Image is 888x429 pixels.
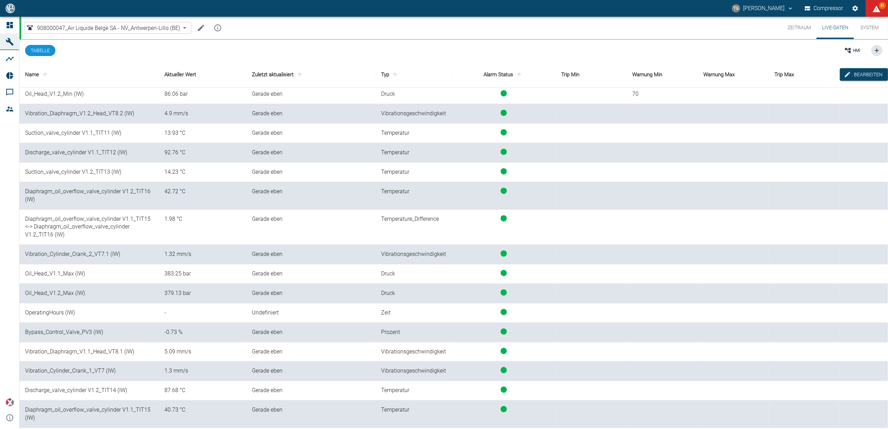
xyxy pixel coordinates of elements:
[849,2,862,15] button: Einstellungen
[37,24,180,32] span: 908000047_Air Liquide Belge SA - NV_Antwerpen-Lillo (BE)
[252,270,370,278] div: 2.10.2025, 07:02:14
[194,21,208,35] button: Machine bearbeiten
[164,270,241,278] div: 383.25 bar
[164,387,241,395] div: 87.68265 °C
[164,110,241,118] div: 4.89728 mm/s
[698,62,769,88] th: Warnung Max
[252,387,370,395] div: 2.10.2025, 07:02:13
[20,104,159,124] td: Vibration_Diaphragm_V1.2_Head_VT8.2 (IW)
[451,62,556,88] th: Alarm Status
[376,85,451,104] td: Druck
[632,89,692,98] div: 70
[164,367,241,375] div: 1.3002748 mm/s
[376,163,451,182] td: Temperatur
[252,328,370,336] div: 2.10.2025, 07:02:13
[20,85,159,104] td: Oil_Head_V1.2_Min (IW)
[501,406,507,412] span: status-running
[501,289,507,296] span: status-running
[164,90,241,98] div: 86.0625 bar
[164,309,241,317] div: -
[159,62,246,88] th: Aktueller Wert
[840,68,888,81] button: edit-alarms
[376,303,451,323] td: Zeit
[20,361,159,381] td: Vibration_Cylinder_Crank_1_VT7 (IW)
[20,264,159,284] td: Oil_Head_V1.1_Max (IW)
[501,309,507,315] span: status-running
[501,90,507,96] span: status-running
[501,328,507,335] span: status-running
[501,110,507,116] span: status-running
[164,188,241,196] div: 42.71629 °C
[211,21,225,35] button: mission info
[20,163,159,182] td: Suction_valve_cylinder V1.2_TIT13 (IW)
[252,289,370,297] div: 2.10.2025, 07:02:14
[515,72,524,78] span: sort-status
[376,245,451,264] td: Vibrationsgeschwindigkeit
[164,129,241,137] div: 13.934462 °C
[817,17,854,39] button: Live-Daten
[376,143,451,163] td: Temperatur
[20,62,159,88] th: Name
[252,110,370,118] div: 2.10.2025, 07:02:13
[501,168,507,174] span: status-running
[376,264,451,284] td: Druck
[501,387,507,393] span: status-running
[501,270,507,276] span: status-running
[20,143,159,163] td: Discharge_valve_cylinder V1.1_TIT12 (IW)
[732,4,740,13] div: TG
[376,62,451,88] th: Typ
[252,348,370,356] div: 2.10.2025, 07:02:13
[853,47,860,54] span: HMI
[501,250,507,257] span: status-running
[556,62,627,88] th: Trip Min
[164,289,241,297] div: 379.125 bar
[854,17,885,39] button: System
[164,168,241,176] div: 14.228152 °C
[376,323,451,342] td: Prozent
[5,3,16,13] img: logo
[501,188,507,194] span: status-running
[731,2,795,15] button: thomas.gregoir@neuman-esser.com
[782,17,817,39] button: Zeitraum
[252,188,370,196] div: 2.10.2025, 07:02:13
[376,104,451,124] td: Vibrationsgeschwindigkeit
[20,342,159,362] td: Vibration_Diaphragm_V1.1_Head_VT8.1 (IW)
[20,303,159,323] td: OperatingHours (IW)
[252,367,370,375] div: 2.10.2025, 07:02:13
[501,348,507,354] span: status-running
[252,406,370,414] div: 2.10.2025, 07:02:13
[26,24,180,32] a: 908000047_Air Liquide Belge SA - NV_Antwerpen-Lillo (BE)
[164,406,241,414] div: 40.733868 °C
[501,129,507,135] span: status-running
[627,62,698,88] th: Warnung Min
[376,210,451,245] td: Temperature_Difference
[25,45,55,56] button: Tabelle
[391,72,400,78] span: sort-type
[246,303,376,323] td: Undefiniert
[20,210,159,245] td: Diaphragm_oil_overflow_valve_cylinder V1.1_TIT15 <-> Diaphragm_oil_overflow_valve_cylinder V1.2_T...
[376,124,451,143] td: Temperatur
[376,342,451,362] td: Vibrationsgeschwindigkeit
[252,250,370,258] div: 2.10.2025, 07:02:13
[164,328,241,336] div: -0.72699654 %
[376,361,451,381] td: Vibrationsgeschwindigkeit
[6,398,14,407] img: Xplore Logo
[252,215,370,223] div: 2.10.2025, 07:02:13
[20,323,159,342] td: Bypass_Control_Valve_PV3 (IW)
[252,90,370,98] div: 2.10.2025, 07:02:14
[20,284,159,303] td: Oil_Head_V1.2_Max (IW)
[376,284,451,303] td: Druck
[879,2,886,9] span: 81
[164,250,241,258] div: 1.316551 mm/s
[501,215,507,221] span: status-running
[20,381,159,400] td: Discharge_valve_cylinder V1.2_TIT14 (IW)
[295,72,304,78] span: sort-time
[164,149,241,157] div: 92.75933 °C
[246,62,376,88] th: Zuletzt aktualisiert
[501,367,507,373] span: status-running
[252,149,370,157] div: 2.10.2025, 07:02:13
[20,182,159,210] td: Diaphragm_oil_overflow_valve_cylinder V1.2_TIT16 (IW)
[376,400,451,428] td: Temperatur
[376,381,451,400] td: Temperatur
[803,2,845,15] button: Compressor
